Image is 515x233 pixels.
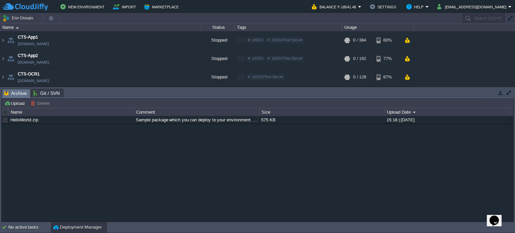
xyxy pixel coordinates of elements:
div: Stopped [202,50,235,68]
img: AMDAwAAAACH5BAEAAAAALAAAAAABAAEAAAICRAEAOw== [6,68,15,86]
div: Comment [134,108,259,116]
span: izDOX [252,38,263,42]
button: [EMAIL_ADDRESS][DOMAIN_NAME] [437,3,508,11]
button: Help [406,3,425,11]
img: AMDAwAAAACH5BAEAAAAALAAAAAABAAEAAAICRAEAOw== [0,31,6,49]
div: 0 / 32 [353,86,364,105]
button: Deployment Manager [53,224,102,231]
span: Git / SVN [34,89,60,97]
span: izDOX/Test Server [272,38,303,42]
button: Balance ₹-18541.46 [312,3,358,11]
button: Import [113,3,138,11]
img: AMDAwAAAACH5BAEAAAAALAAAAAABAAEAAAICRAEAOw== [0,86,6,105]
div: 87% [377,68,398,86]
button: Env Groups [2,13,36,23]
div: 0 / 128 [353,68,366,86]
div: 0 / 384 [353,31,366,49]
a: CTS-App2 [18,52,38,59]
a: CTS-App1 [18,34,38,41]
div: 9% [377,86,398,105]
img: AMDAwAAAACH5BAEAAAAALAAAAAABAAEAAAICRAEAOw== [6,50,15,68]
div: 15:18 | [DATE] [385,116,510,124]
div: 575 KB [260,116,384,124]
div: 77% [377,50,398,68]
div: Name [9,108,134,116]
span: [DOMAIN_NAME] [18,77,49,84]
div: 0 / 192 [353,50,366,68]
span: [DOMAIN_NAME] [18,41,49,47]
div: Status [202,23,235,31]
button: Upload [4,100,26,106]
img: AMDAwAAAACH5BAEAAAAALAAAAAABAAEAAAICRAEAOw== [0,68,6,86]
div: Upload Date [385,108,510,116]
div: Size [260,108,385,116]
div: Stopped [202,31,235,49]
button: Settings [370,3,398,11]
div: Stopped [202,68,235,86]
a: HelloWorld.zip [10,117,38,122]
span: izDOX/Test Server [252,75,283,79]
iframe: chat widget [487,206,508,226]
div: Tags [235,23,342,31]
img: CloudJiffy [2,3,48,11]
img: AMDAwAAAACH5BAEAAAAALAAAAAABAAEAAAICRAEAOw== [6,86,15,105]
button: Marketplace [144,3,181,11]
button: Delete [31,100,52,106]
div: Usage [343,23,413,31]
span: izDOX [252,56,263,60]
div: Name [1,23,201,31]
div: Stopped [202,86,235,105]
button: New Environment [60,3,107,11]
span: Archive [4,89,27,98]
img: AMDAwAAAACH5BAEAAAAALAAAAAABAAEAAAICRAEAOw== [16,27,19,28]
a: CTS-OCR1 [18,71,40,77]
img: AMDAwAAAACH5BAEAAAAALAAAAAABAAEAAAICRAEAOw== [0,50,6,68]
img: AMDAwAAAACH5BAEAAAAALAAAAAABAAEAAAICRAEAOw== [6,31,15,49]
span: [DOMAIN_NAME] [18,59,49,66]
div: No active tasks [8,222,50,233]
span: izDOX/Test Server [272,56,303,60]
div: Sample package which you can deploy to your environment. Feel free to delete and upload a package... [134,116,259,124]
div: 60% [377,31,398,49]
